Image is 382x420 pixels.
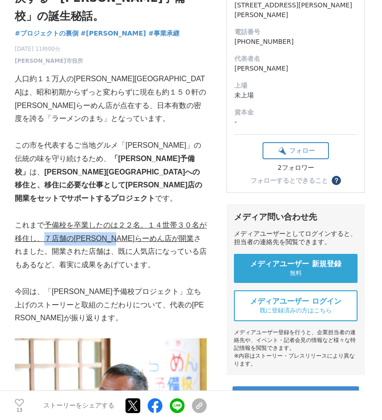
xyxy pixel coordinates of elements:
span: #事業承継 [148,29,179,37]
a: メディアユーザー 新規登録 無料 [234,254,358,283]
p: ストーリーをシェアする [43,402,114,410]
a: [PERSON_NAME]市役所 [15,57,83,65]
dt: 代表者名 [234,54,357,64]
dd: - [234,117,357,127]
dd: [STREET_ADDRESS][PERSON_NAME][PERSON_NAME] [234,0,357,20]
u: 予備校を卒業したのは２２名。１４世帯３０名が移住し、７店舗の[PERSON_NAME]らーめん店が開業 [15,221,207,242]
span: ？ [333,177,340,184]
dd: [PERSON_NAME] [234,64,357,73]
p: 今回は、「[PERSON_NAME]予備校プロジェクト」立ち上げのストーリーと取組のこだわりについて、代表の[PERSON_NAME]が振り返ります。 [15,285,207,325]
a: ストーリー素材ダウンロード [233,386,359,406]
p: これまで されました。開業された店舗は、既に人気店になっている店もあるなど、着実に成果をあげています。 [15,219,207,272]
dt: 上場 [234,81,357,90]
a: メディアユーザー ログイン 既に登録済みの方はこちら [234,290,358,321]
span: #[PERSON_NAME] [81,29,146,37]
button: ？ [332,176,341,185]
div: メディアユーザーとしてログインすると、担当者の連絡先を閲覧できます。 [234,230,358,246]
dt: 資本金 [234,108,357,117]
a: #プロジェクトの裏側 [15,29,78,38]
div: フォローするとできること [251,177,328,184]
strong: [PERSON_NAME][GEOGRAPHIC_DATA]への移住と、移住に必要な仕事として[PERSON_NAME]店の開業をセットでサポートするプロジェクト [15,168,202,203]
dt: 電話番号 [234,27,357,37]
div: 2フォロワー [263,164,329,172]
span: 無料 [290,269,302,277]
a: #[PERSON_NAME] [81,29,146,38]
div: メディアユーザー登録を行うと、企業担当者の連絡先や、イベント・記者会見の情報など様々な特記情報を閲覧できます。 ※内容はストーリー・プレスリリースにより異なります。 [234,329,358,368]
span: [DATE] 11時00分 [15,45,83,53]
p: この市を代表するご当地グルメ「[PERSON_NAME]」の伝統の味を守り続けるため、 は、 です。 [15,139,207,205]
div: メディア問い合わせ先 [234,211,358,222]
strong: 「[PERSON_NAME]予備校」 [15,155,195,176]
span: メディアユーザー 新規登録 [250,259,341,269]
a: #事業承継 [148,29,179,38]
dd: 未上場 [234,90,357,100]
span: メディアユーザー ログイン [250,297,341,306]
span: 既に登録済みの方はこちら [260,306,332,315]
button: フォロー [263,142,329,159]
p: 13 [15,408,24,412]
span: #プロジェクトの裏側 [15,29,78,37]
p: 人口約１１万人の[PERSON_NAME][GEOGRAPHIC_DATA]は、昭和初期からずっと変わらずに現在も約１５０軒の[PERSON_NAME]らーめん店が点在する、日本有数の密度を誇る... [15,72,207,126]
dd: [PHONE_NUMBER] [234,37,357,47]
